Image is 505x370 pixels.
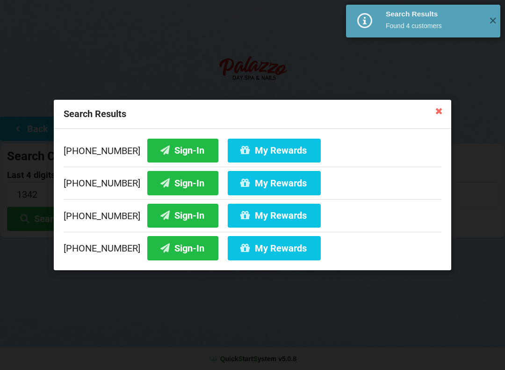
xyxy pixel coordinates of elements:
[147,171,218,195] button: Sign-In
[54,100,451,129] div: Search Results
[64,232,441,260] div: [PHONE_NUMBER]
[228,139,321,163] button: My Rewards
[64,167,441,200] div: [PHONE_NUMBER]
[147,139,218,163] button: Sign-In
[228,171,321,195] button: My Rewards
[147,204,218,228] button: Sign-In
[147,236,218,260] button: Sign-In
[386,9,482,19] div: Search Results
[386,21,482,30] div: Found 4 customers
[64,139,441,167] div: [PHONE_NUMBER]
[228,236,321,260] button: My Rewards
[64,199,441,232] div: [PHONE_NUMBER]
[228,204,321,228] button: My Rewards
